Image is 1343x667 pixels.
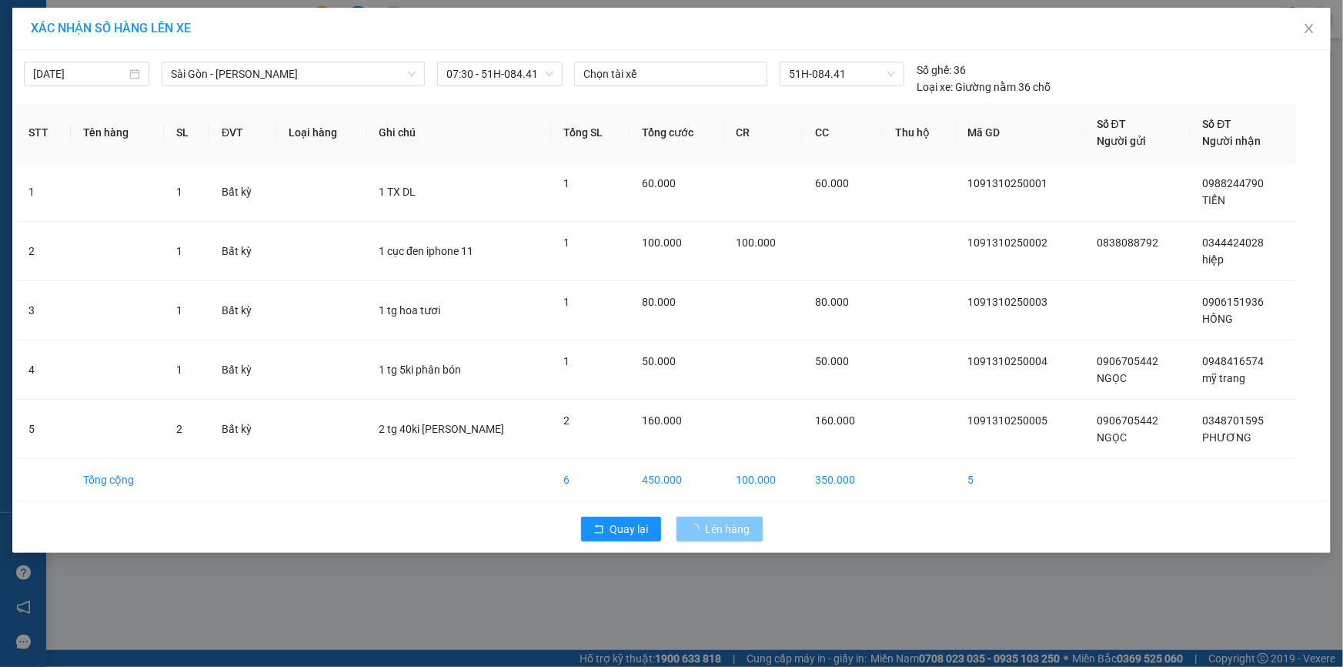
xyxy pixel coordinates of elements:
[706,521,750,538] span: Lên hàng
[1288,8,1331,51] button: Close
[366,103,551,163] th: Ghi chú
[917,79,953,96] span: Loại xe:
[723,459,803,501] td: 100.000
[209,163,276,222] td: Bất kỳ
[1097,372,1127,384] span: NGỌC
[7,34,293,53] li: 01 [PERSON_NAME]
[689,524,706,535] span: loading
[563,355,570,367] span: 1
[1097,355,1158,367] span: 0906705442
[1203,296,1264,308] span: 0906151936
[917,62,966,79] div: 36
[209,222,276,281] td: Bất kỳ
[379,186,416,198] span: 1 TX DL
[815,177,849,189] span: 60.000
[642,414,682,427] span: 160.000
[563,296,570,308] span: 1
[968,177,1048,189] span: 1091310250001
[407,69,416,79] span: down
[276,103,366,163] th: Loại hàng
[16,163,71,222] td: 1
[563,236,570,249] span: 1
[176,304,182,317] span: 1
[917,62,951,79] span: Số ghế:
[677,517,763,541] button: Lên hàng
[642,236,682,249] span: 100.000
[551,103,630,163] th: Tổng SL
[1203,135,1261,147] span: Người nhận
[1203,194,1226,206] span: TIẾN
[968,355,1048,367] span: 1091310250004
[956,103,1084,163] th: Mã GD
[16,281,71,340] td: 3
[642,296,676,308] span: 80.000
[917,79,1051,96] div: Giường nằm 36 chỗ
[1203,355,1264,367] span: 0948416574
[630,103,723,163] th: Tổng cước
[1203,313,1234,325] span: HỒNG
[1203,414,1264,427] span: 0348701595
[31,21,191,35] span: XÁC NHẬN SỐ HÀNG LÊN XE
[171,62,416,85] span: Sài Gòn - Phan Rí
[968,414,1048,427] span: 1091310250005
[209,400,276,459] td: Bất kỳ
[209,281,276,340] td: Bất kỳ
[1203,253,1224,266] span: hiệp
[593,524,604,536] span: rollback
[89,37,101,49] span: environment
[1203,118,1232,130] span: Số ĐT
[642,355,676,367] span: 50.000
[16,340,71,400] td: 4
[642,177,676,189] span: 60.000
[7,96,155,122] b: GỬI : 109 QL 13
[581,517,661,541] button: rollbackQuay lại
[563,177,570,189] span: 1
[16,103,71,163] th: STT
[446,62,553,85] span: 07:30 - 51H-084.41
[1203,177,1264,189] span: 0988244790
[630,459,723,501] td: 450.000
[968,236,1048,249] span: 1091310250002
[803,459,882,501] td: 350.000
[723,103,803,163] th: CR
[176,245,182,257] span: 1
[16,222,71,281] td: 2
[1203,236,1264,249] span: 0344424028
[1097,431,1127,444] span: NGỌC
[7,7,84,84] img: logo.jpg
[71,459,164,501] td: Tổng cộng
[176,423,182,435] span: 2
[956,459,1084,501] td: 5
[551,459,630,501] td: 6
[1203,431,1252,444] span: PHƯƠNG
[1303,22,1315,35] span: close
[209,340,276,400] td: Bất kỳ
[379,364,461,376] span: 1 tg 5ki phân bón
[164,103,209,163] th: SL
[563,414,570,427] span: 2
[1097,236,1158,249] span: 0838088792
[789,62,895,85] span: 51H-084.41
[1097,118,1126,130] span: Số ĐT
[176,364,182,376] span: 1
[610,521,649,538] span: Quay lại
[176,186,182,198] span: 1
[1097,135,1146,147] span: Người gửi
[815,414,855,427] span: 160.000
[89,10,218,29] b: [PERSON_NAME]
[16,400,71,459] td: 5
[883,103,956,163] th: Thu hộ
[968,296,1048,308] span: 1091310250003
[33,65,126,82] input: 13/10/2025
[89,56,101,69] span: phone
[71,103,164,163] th: Tên hàng
[379,245,473,257] span: 1 cục đen iphone 11
[1097,414,1158,427] span: 0906705442
[803,103,882,163] th: CC
[379,423,504,435] span: 2 tg 40ki [PERSON_NAME]
[736,236,776,249] span: 100.000
[7,53,293,72] li: 02523854854
[1203,372,1246,384] span: mỹ trang
[815,355,849,367] span: 50.000
[209,103,276,163] th: ĐVT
